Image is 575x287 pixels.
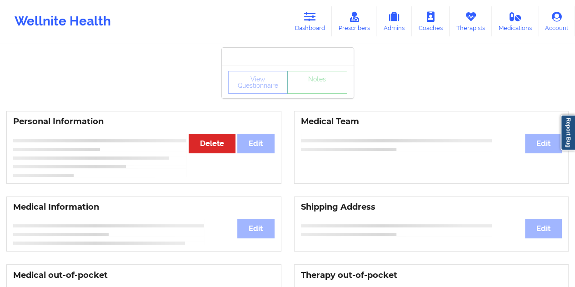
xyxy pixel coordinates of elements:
button: Delete [189,134,235,153]
h3: Shipping Address [301,202,562,212]
a: Admins [376,6,412,36]
a: Dashboard [288,6,332,36]
h3: Therapy out-of-pocket [301,270,562,281]
a: Report Bug [560,115,575,151]
h3: Medical Team [301,116,562,127]
h3: Medical out-of-pocket [13,270,275,281]
a: Therapists [450,6,492,36]
a: Account [538,6,575,36]
h3: Medical Information [13,202,275,212]
a: Coaches [412,6,450,36]
a: Prescribers [332,6,377,36]
h3: Personal Information [13,116,275,127]
a: Medications [492,6,539,36]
